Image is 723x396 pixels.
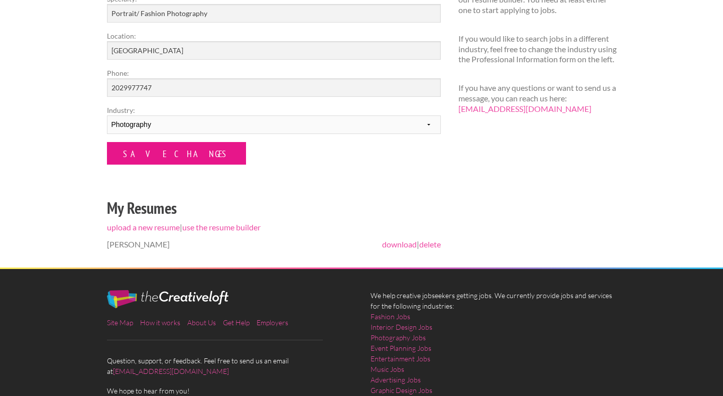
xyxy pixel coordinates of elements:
span: [PERSON_NAME] [107,239,170,249]
a: Get Help [223,318,250,327]
label: Phone: [107,68,441,78]
input: Optional [107,78,441,97]
a: Event Planning Jobs [371,343,431,353]
label: Industry: [107,105,441,115]
a: Employers [257,318,288,327]
a: How it works [140,318,180,327]
a: Graphic Design Jobs [371,385,432,395]
input: Save Changes [107,142,246,165]
a: upload a new resume [107,222,180,232]
span: We hope to hear from you! [107,385,353,396]
a: Music Jobs [371,364,404,374]
a: [EMAIL_ADDRESS][DOMAIN_NAME] [113,367,229,375]
a: delete [419,239,441,249]
input: e.g. New York, NY [107,41,441,60]
img: The Creative Loft [107,290,228,308]
label: Location: [107,31,441,41]
span: | [382,239,441,250]
a: download [382,239,417,249]
a: Site Map [107,318,133,327]
h2: My Resumes [107,197,441,219]
p: If you have any questions or want to send us a message, you can reach us here: [458,83,617,114]
a: Fashion Jobs [371,311,410,322]
p: If you would like to search jobs in a different industry, feel free to change the industry using ... [458,34,617,65]
a: [EMAIL_ADDRESS][DOMAIN_NAME] [458,104,591,113]
a: Photography Jobs [371,332,426,343]
a: use the resume builder [182,222,261,232]
a: Advertising Jobs [371,374,421,385]
div: Question, support, or feedback. Feel free to send us an email at [98,290,361,396]
a: Entertainment Jobs [371,353,430,364]
a: Interior Design Jobs [371,322,432,332]
a: About Us [187,318,216,327]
